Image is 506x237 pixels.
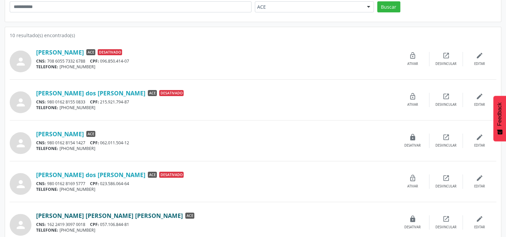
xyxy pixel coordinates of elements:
span: Desativado [159,90,184,96]
div: 980 0162 8169 5777 023.586.064-64 [36,181,396,186]
i: edit [476,174,483,182]
div: 980 0162 8155 0833 215.921.794-87 [36,99,396,105]
div: [PHONE_NUMBER] [36,105,396,110]
i: edit [476,93,483,100]
i: open_in_new [442,174,450,182]
span: CPF: [90,58,99,64]
i: open_in_new [442,134,450,141]
i: open_in_new [442,93,450,100]
i: person [15,137,27,149]
span: ACE [86,49,95,55]
i: lock_open [409,174,416,182]
span: TELEFONE: [36,64,58,70]
div: Editar [474,225,485,230]
span: CNS: [36,222,46,227]
div: Desvincular [435,102,457,107]
span: ACE [148,172,157,178]
i: lock [409,215,416,223]
div: Ativar [407,184,418,189]
span: CPF: [90,140,99,146]
span: CNS: [36,140,46,146]
div: Editar [474,143,485,148]
button: Buscar [377,1,400,13]
i: open_in_new [442,215,450,223]
div: Editar [474,102,485,107]
div: Desvincular [435,184,457,189]
div: [PHONE_NUMBER] [36,146,396,151]
i: open_in_new [442,52,450,59]
div: 162 2419 3097 0018 057.106.844-81 [36,222,396,227]
span: Desativado [159,172,184,178]
i: person [15,56,27,68]
div: Desativar [404,225,421,230]
span: CNS: [36,181,46,186]
div: Ativar [407,102,418,107]
span: CPF: [90,222,99,227]
a: [PERSON_NAME] [36,130,84,138]
a: [PERSON_NAME] [PERSON_NAME] [PERSON_NAME] [36,212,183,219]
i: person [15,96,27,108]
span: CNS: [36,58,46,64]
a: [PERSON_NAME] dos [PERSON_NAME] [36,89,145,97]
div: Desvincular [435,143,457,148]
i: lock [409,134,416,141]
i: edit [476,134,483,141]
span: TELEFONE: [36,186,58,192]
span: Feedback [497,102,503,126]
div: 980 0162 8154 1427 062.011.504-12 [36,140,396,146]
div: [PHONE_NUMBER] [36,64,396,70]
div: 10 resultado(s) encontrado(s) [10,32,496,39]
a: [PERSON_NAME] dos [PERSON_NAME] [36,171,145,178]
span: TELEFONE: [36,146,58,151]
i: edit [476,52,483,59]
i: person [15,178,27,190]
span: CNS: [36,99,46,105]
span: ACE [86,131,95,137]
i: lock_open [409,52,416,59]
span: TELEFONE: [36,227,58,233]
span: ACE [257,4,360,10]
div: [PHONE_NUMBER] [36,186,396,192]
div: Editar [474,184,485,189]
div: Editar [474,62,485,66]
span: Desativado [98,49,122,55]
button: Feedback - Mostrar pesquisa [493,96,506,141]
span: CPF: [90,99,99,105]
div: Desvincular [435,62,457,66]
span: CPF: [90,181,99,186]
div: Desativar [404,143,421,148]
div: Ativar [407,62,418,66]
div: Desvincular [435,225,457,230]
i: edit [476,215,483,223]
i: lock_open [409,93,416,100]
span: TELEFONE: [36,105,58,110]
span: ACE [148,90,157,96]
div: [PHONE_NUMBER] [36,227,396,233]
div: 708 6055 7332 6788 096.850.414-07 [36,58,396,64]
a: [PERSON_NAME] [36,49,84,56]
span: ACE [185,213,194,219]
